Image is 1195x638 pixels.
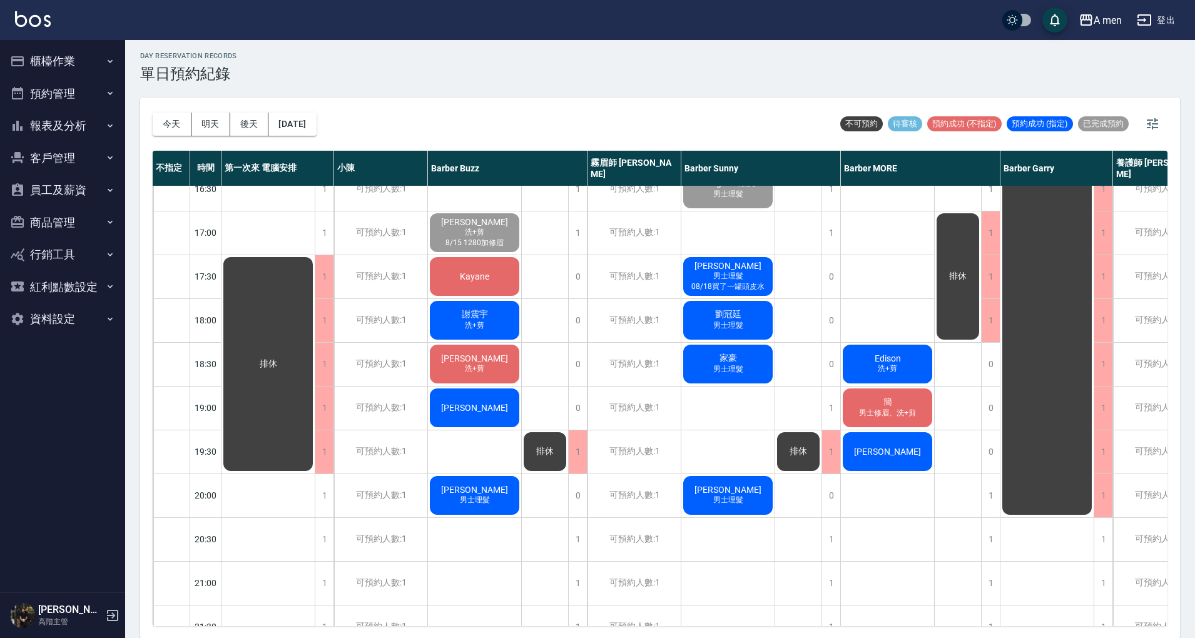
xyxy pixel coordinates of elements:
[927,118,1002,129] span: 預約成功 (不指定)
[981,518,1000,561] div: 1
[587,299,681,342] div: 可預約人數:1
[1094,211,1112,255] div: 1
[717,353,740,364] span: 家豪
[1094,299,1112,342] div: 1
[872,353,903,363] span: Edison
[981,387,1000,430] div: 0
[692,261,764,271] span: [PERSON_NAME]
[852,447,923,457] span: [PERSON_NAME]
[981,562,1000,605] div: 1
[334,255,427,298] div: 可預約人數:1
[689,281,767,292] span: 08/18買了一罐頭皮水
[821,387,840,430] div: 1
[315,430,333,473] div: 1
[459,309,491,320] span: 謝震宇
[1094,13,1122,28] div: A men
[230,113,269,136] button: 後天
[190,517,221,561] div: 20:30
[711,320,746,331] span: 男士理髮
[821,299,840,342] div: 0
[981,343,1000,386] div: 0
[587,255,681,298] div: 可預約人數:1
[334,430,427,473] div: 可預約人數:1
[568,474,587,517] div: 0
[875,363,900,374] span: 洗+剪
[1132,9,1180,32] button: 登出
[881,397,895,408] span: 簡
[5,206,120,239] button: 商品管理
[587,387,681,430] div: 可預約人數:1
[190,386,221,430] div: 19:00
[1078,118,1129,129] span: 已完成預約
[587,562,681,605] div: 可預約人數:1
[315,518,333,561] div: 1
[1007,118,1073,129] span: 預約成功 (指定)
[713,309,744,320] span: 劉冠廷
[947,271,969,282] span: 排休
[190,255,221,298] div: 17:30
[821,430,840,473] div: 1
[821,343,840,386] div: 0
[587,211,681,255] div: 可預約人數:1
[428,151,587,186] div: Barber Buzz
[315,562,333,605] div: 1
[190,298,221,342] div: 18:00
[334,343,427,386] div: 可預約人數:1
[315,168,333,211] div: 1
[1094,474,1112,517] div: 1
[190,151,221,186] div: 時間
[315,474,333,517] div: 1
[1094,430,1112,473] div: 1
[38,616,102,627] p: 高階主管
[568,343,587,386] div: 0
[568,518,587,561] div: 1
[334,151,428,186] div: 小陳
[5,78,120,110] button: 預約管理
[315,255,333,298] div: 1
[462,227,487,238] span: 洗+剪
[315,387,333,430] div: 1
[821,562,840,605] div: 1
[5,303,120,335] button: 資料設定
[587,168,681,211] div: 可預約人數:1
[587,518,681,561] div: 可預約人數:1
[1042,8,1067,33] button: save
[568,211,587,255] div: 1
[334,518,427,561] div: 可預約人數:1
[787,446,810,457] span: 排休
[153,151,190,186] div: 不指定
[315,299,333,342] div: 1
[457,271,492,281] span: Kayane
[315,343,333,386] div: 1
[1094,255,1112,298] div: 1
[5,45,120,78] button: 櫃檯作業
[457,495,492,505] span: 男士理髮
[5,238,120,271] button: 行銷工具
[190,211,221,255] div: 17:00
[5,271,120,303] button: 紅利點數設定
[568,168,587,211] div: 1
[439,353,511,363] span: [PERSON_NAME]
[462,320,487,331] span: 洗+剪
[840,118,883,129] span: 不可預約
[587,151,681,186] div: 霧眉師 [PERSON_NAME]
[821,168,840,211] div: 1
[1000,151,1113,186] div: Barber Garry
[315,211,333,255] div: 1
[190,167,221,211] div: 16:30
[821,255,840,298] div: 0
[15,11,51,27] img: Logo
[981,168,1000,211] div: 1
[711,271,746,281] span: 男士理髮
[190,561,221,605] div: 21:00
[140,52,237,60] h2: day Reservation records
[711,364,746,375] span: 男士理髮
[439,485,511,495] span: [PERSON_NAME]
[257,358,280,370] span: 排休
[140,65,237,83] h3: 單日預約紀錄
[888,118,922,129] span: 待審核
[568,430,587,473] div: 1
[821,211,840,255] div: 1
[821,474,840,517] div: 0
[1074,8,1127,33] button: A men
